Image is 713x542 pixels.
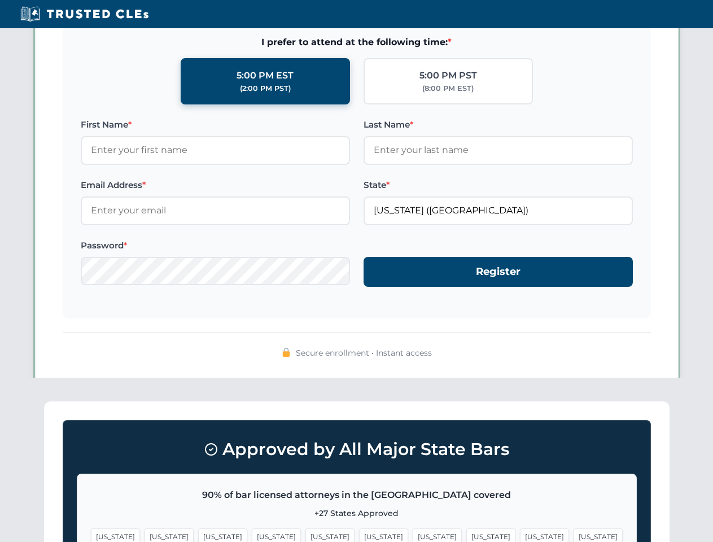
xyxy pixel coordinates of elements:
[364,257,633,287] button: Register
[364,136,633,164] input: Enter your last name
[240,83,291,94] div: (2:00 PM PST)
[81,35,633,50] span: I prefer to attend at the following time:
[364,178,633,192] label: State
[77,434,637,465] h3: Approved by All Major State Bars
[81,136,350,164] input: Enter your first name
[296,347,432,359] span: Secure enrollment • Instant access
[81,118,350,132] label: First Name
[17,6,152,23] img: Trusted CLEs
[419,68,477,83] div: 5:00 PM PST
[282,348,291,357] img: 🔒
[81,178,350,192] label: Email Address
[237,68,294,83] div: 5:00 PM EST
[81,239,350,252] label: Password
[91,507,623,519] p: +27 States Approved
[91,488,623,502] p: 90% of bar licensed attorneys in the [GEOGRAPHIC_DATA] covered
[422,83,474,94] div: (8:00 PM EST)
[364,196,633,225] input: Florida (FL)
[364,118,633,132] label: Last Name
[81,196,350,225] input: Enter your email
